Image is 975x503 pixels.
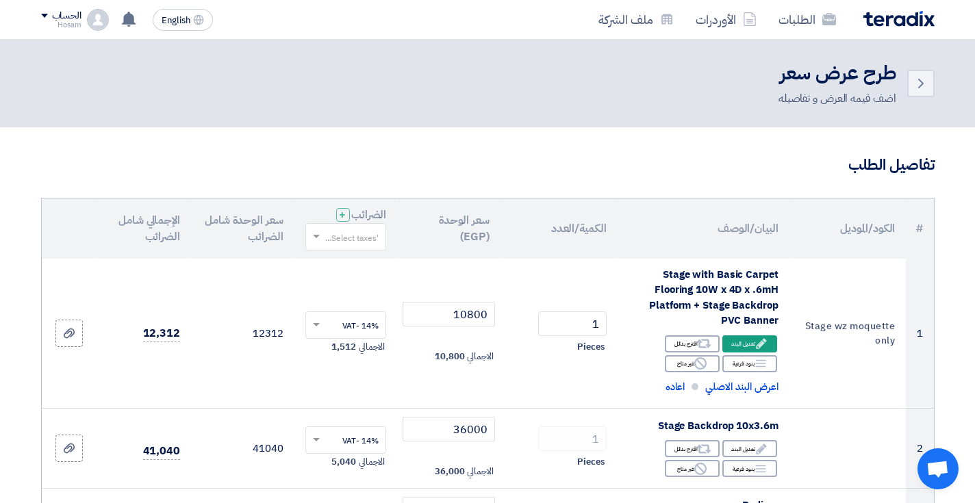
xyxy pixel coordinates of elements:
[359,455,385,469] span: الاجمالي
[191,259,294,409] td: 12312
[722,440,777,457] div: تعديل البند
[665,460,720,477] div: غير متاح
[467,465,493,478] span: الاجمالي
[87,9,109,31] img: profile_test.png
[538,426,607,451] input: RFQ_STEP1.ITEMS.2.AMOUNT_TITLE
[722,460,777,477] div: بنود فرعية
[162,16,190,25] span: English
[41,155,935,176] h3: تفاصيل الطلب
[917,448,959,489] a: Open chat
[705,379,778,395] span: اعرض البند الاصلي
[906,259,933,409] td: 1
[153,9,213,31] button: English
[666,379,685,395] span: اعاده
[768,3,847,36] a: الطلبات
[906,409,933,489] td: 2
[339,207,346,223] span: +
[143,443,180,460] span: 41,040
[658,418,778,433] span: Stage Backdrop 10x3.6m
[863,11,935,27] img: Teradix logo
[403,417,495,441] input: أدخل سعر الوحدة
[618,198,789,259] th: البيان/الوصف
[305,426,387,454] ng-select: VAT
[789,259,907,409] td: Stage wz moquette only
[467,350,493,363] span: الاجمالي
[789,198,907,259] th: الكود/الموديل
[331,455,356,469] span: 5,040
[778,90,896,107] div: اضف قيمه العرض و تفاصيله
[191,198,294,259] th: سعر الوحدة شامل الضرائب
[435,465,464,478] span: 36,000
[501,198,618,259] th: الكمية/العدد
[577,455,605,469] span: Pieces
[577,340,605,354] span: Pieces
[722,355,777,372] div: بنود فرعية
[41,21,81,29] div: Hosam
[97,198,191,259] th: الإجمالي شامل الضرائب
[685,3,768,36] a: الأوردرات
[403,302,495,326] input: أدخل سعر الوحدة
[906,198,933,259] th: #
[722,335,777,352] div: تعديل البند
[629,267,778,328] div: Stage with Basic Carpet Flooring 10W x 4D x .6mH Platform + Stage Backdrop PVC Banner
[665,355,720,372] div: غير متاح
[143,325,180,342] span: 12,312
[191,409,294,489] td: 41040
[665,440,720,457] div: اقترح بدائل
[294,198,398,259] th: الضرائب
[359,340,385,354] span: الاجمالي
[778,60,896,87] h2: طرح عرض سعر
[397,198,501,259] th: سعر الوحدة (EGP)
[52,10,81,22] div: الحساب
[665,335,720,352] div: اقترح بدائل
[587,3,685,36] a: ملف الشركة
[305,311,387,339] ng-select: VAT
[331,340,356,354] span: 1,512
[435,350,464,363] span: 10,800
[538,311,607,336] input: RFQ_STEP1.ITEMS.2.AMOUNT_TITLE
